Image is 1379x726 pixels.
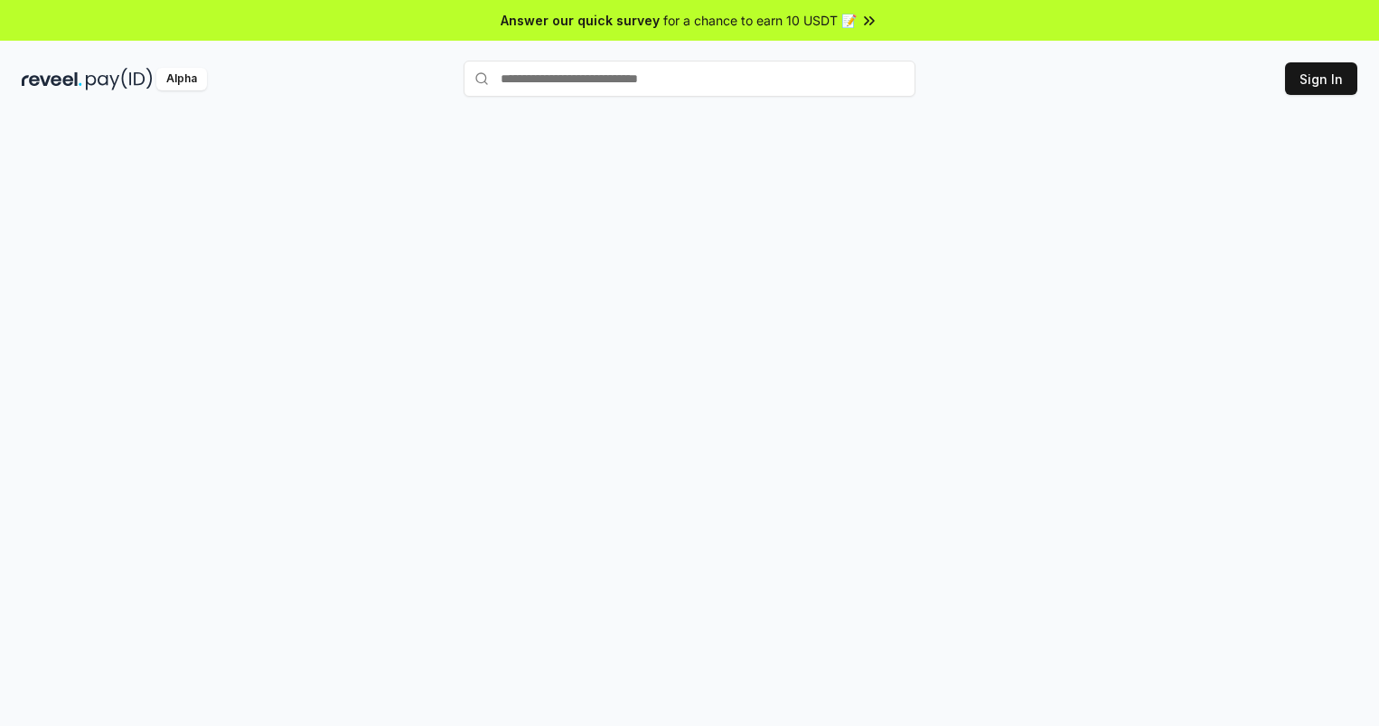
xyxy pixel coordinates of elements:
div: Alpha [156,68,207,90]
span: Answer our quick survey [501,11,660,30]
span: for a chance to earn 10 USDT 📝 [663,11,857,30]
img: reveel_dark [22,68,82,90]
button: Sign In [1285,62,1357,95]
img: pay_id [86,68,153,90]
